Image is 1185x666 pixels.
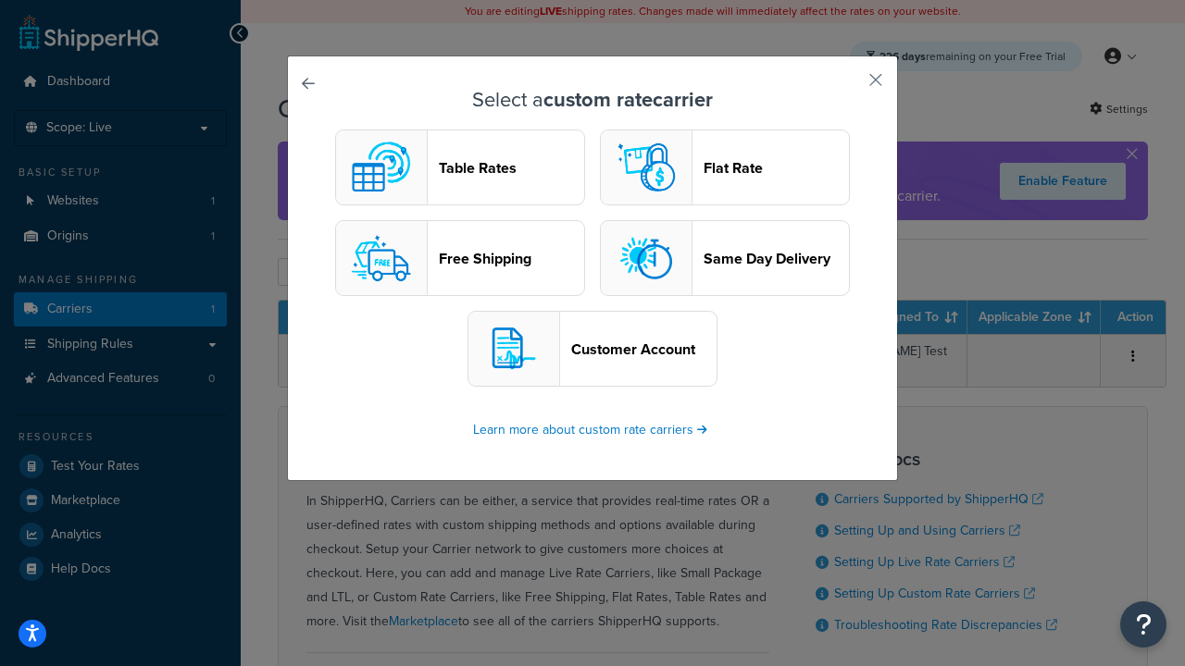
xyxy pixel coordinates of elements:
strong: custom rate carrier [543,84,713,115]
button: flat logoFlat Rate [600,129,850,205]
img: flat logo [609,130,683,204]
header: Free Shipping [439,250,584,267]
button: customerAccount logoCustomer Account [468,311,717,387]
a: Learn more about custom rate carriers [473,420,712,439]
header: Flat Rate [704,159,849,177]
button: sameday logoSame Day Delivery [600,220,850,296]
img: custom logo [344,130,418,204]
header: Table Rates [439,159,584,177]
header: Customer Account [571,340,717,358]
img: customerAccount logo [477,312,551,386]
img: free logo [344,221,418,295]
button: custom logoTable Rates [335,129,585,205]
img: sameday logo [609,221,683,295]
button: Open Resource Center [1120,601,1166,647]
header: Same Day Delivery [704,250,849,267]
h3: Select a [334,89,851,111]
button: free logoFree Shipping [335,220,585,296]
